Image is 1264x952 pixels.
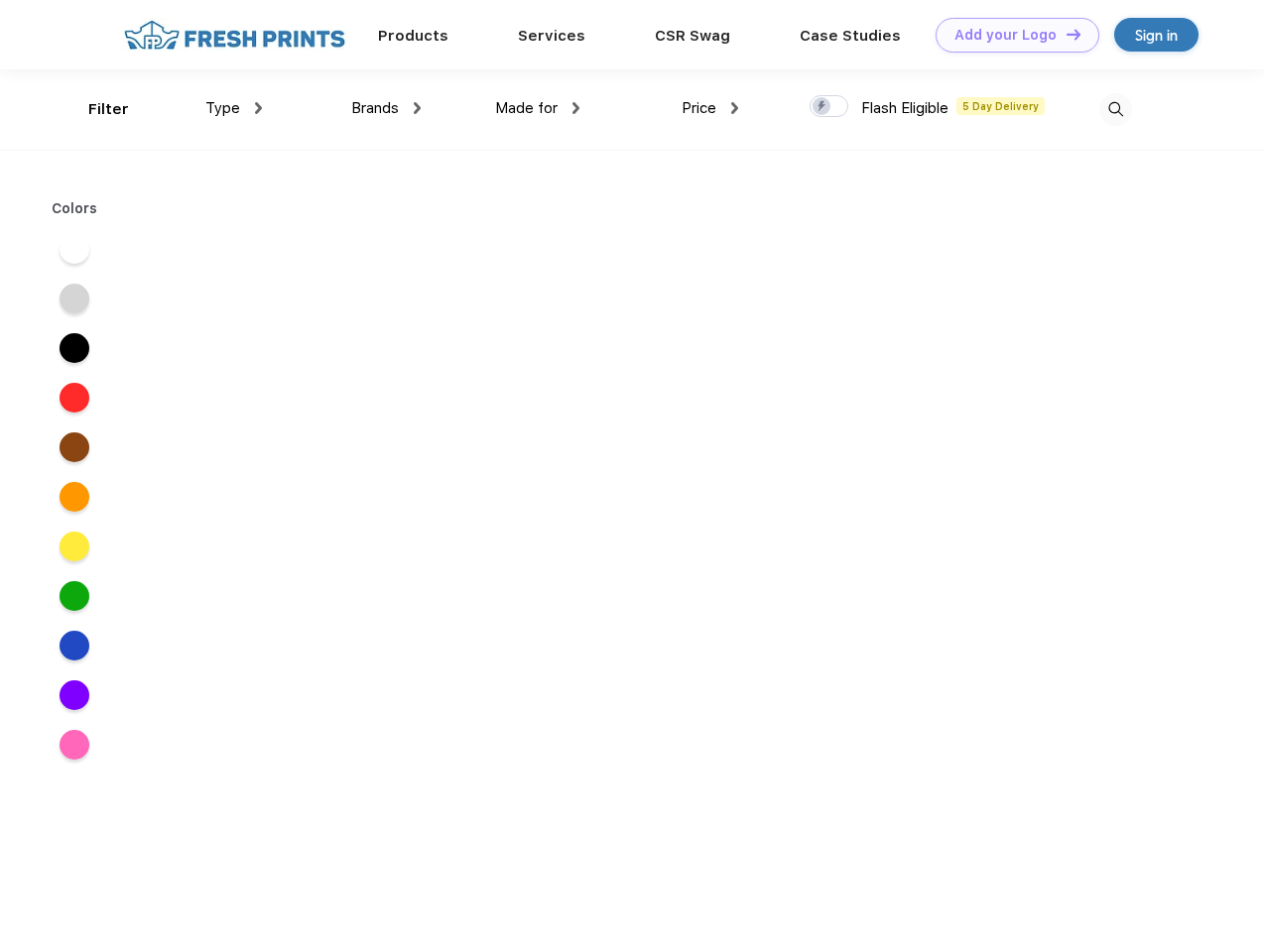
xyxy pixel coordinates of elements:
a: Products [378,27,448,45]
img: DT [1067,29,1080,40]
span: Made for [495,99,558,117]
img: dropdown.png [255,102,262,114]
img: dropdown.png [731,102,738,114]
span: Flash Eligible [861,99,948,117]
span: Type [205,99,240,117]
img: dropdown.png [414,102,421,114]
span: 5 Day Delivery [956,97,1045,115]
div: Add your Logo [954,27,1057,44]
img: dropdown.png [572,102,579,114]
span: Price [682,99,716,117]
span: Brands [351,99,399,117]
img: fo%20logo%202.webp [118,18,351,53]
img: desktop_search.svg [1099,93,1132,126]
div: Colors [37,198,113,219]
div: Sign in [1135,24,1178,47]
a: Sign in [1114,18,1199,52]
div: Filter [88,98,129,121]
